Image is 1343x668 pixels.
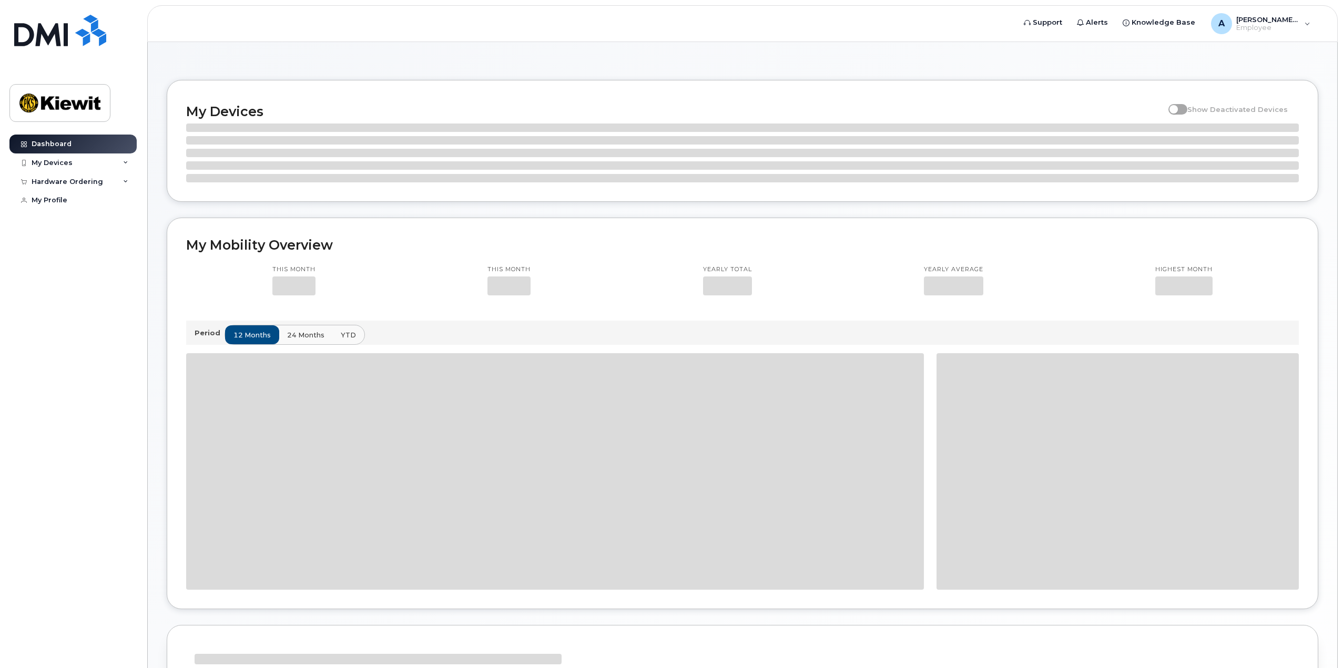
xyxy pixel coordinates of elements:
span: YTD [341,330,356,340]
span: Show Deactivated Devices [1187,105,1288,114]
input: Show Deactivated Devices [1168,99,1177,108]
p: Highest month [1155,265,1213,274]
p: Period [195,328,225,338]
p: Yearly total [703,265,752,274]
p: This month [272,265,316,274]
p: Yearly average [924,265,983,274]
p: This month [487,265,531,274]
h2: My Mobility Overview [186,237,1299,253]
h2: My Devices [186,104,1163,119]
span: 24 months [287,330,324,340]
